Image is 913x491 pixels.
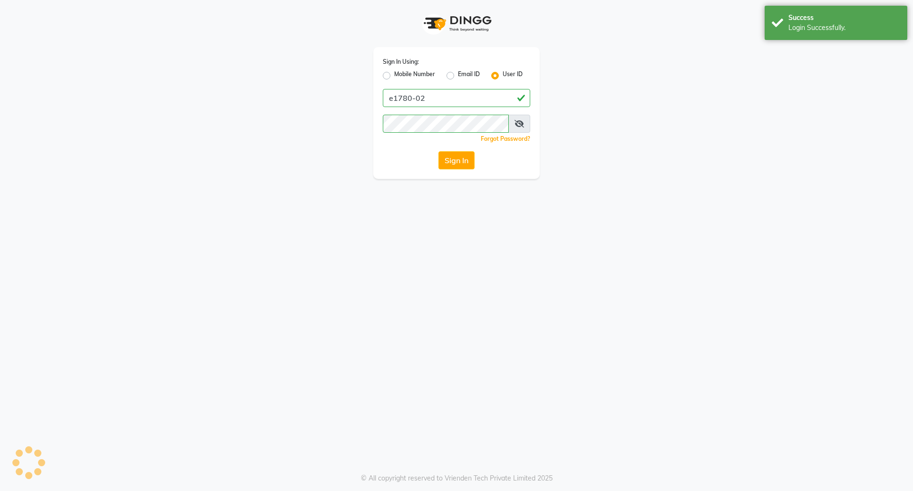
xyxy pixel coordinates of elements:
img: logo1.svg [418,10,495,38]
a: Forgot Password? [481,135,530,142]
input: Username [383,89,530,107]
label: Email ID [458,70,480,81]
input: Username [383,115,509,133]
label: Mobile Number [394,70,435,81]
button: Sign In [438,151,475,169]
label: User ID [503,70,523,81]
div: Login Successfully. [788,23,900,33]
div: Success [788,13,900,23]
label: Sign In Using: [383,58,419,66]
